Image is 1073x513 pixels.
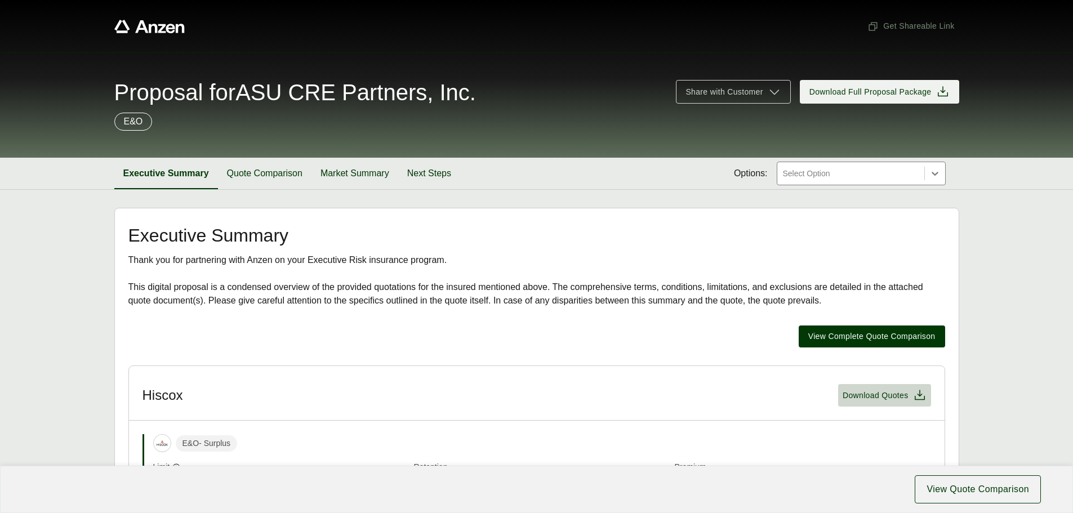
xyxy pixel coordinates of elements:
span: Download Quotes [843,390,909,402]
span: View Quote Comparison [927,483,1029,496]
h2: Executive Summary [128,226,945,244]
span: Premium [675,461,931,474]
span: Limit [153,461,170,473]
img: Hiscox [154,435,171,452]
p: E&O [124,115,143,128]
button: Download Full Proposal Package [800,80,959,104]
span: Retention [414,461,670,474]
button: View Quote Comparison [915,475,1041,503]
button: Download Quotes [838,384,931,407]
a: Anzen website [114,20,185,33]
div: Thank you for partnering with Anzen on your Executive Risk insurance program. This digital propos... [128,253,945,307]
span: Download Full Proposal Package [809,86,932,98]
button: View Complete Quote Comparison [799,325,945,347]
button: Quote Comparison [218,158,311,189]
span: E&O - Surplus [176,435,238,452]
button: Share with Customer [676,80,790,104]
button: Executive Summary [114,158,218,189]
span: View Complete Quote Comparison [808,331,936,342]
span: Get Shareable Link [867,20,954,32]
button: Market Summary [311,158,398,189]
span: Options: [734,167,768,180]
span: Share with Customer [685,86,763,98]
button: Get Shareable Link [863,16,959,37]
button: Next Steps [398,158,460,189]
span: Proposal for ASU CRE Partners, Inc. [114,81,476,104]
h3: Hiscox [143,387,183,404]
